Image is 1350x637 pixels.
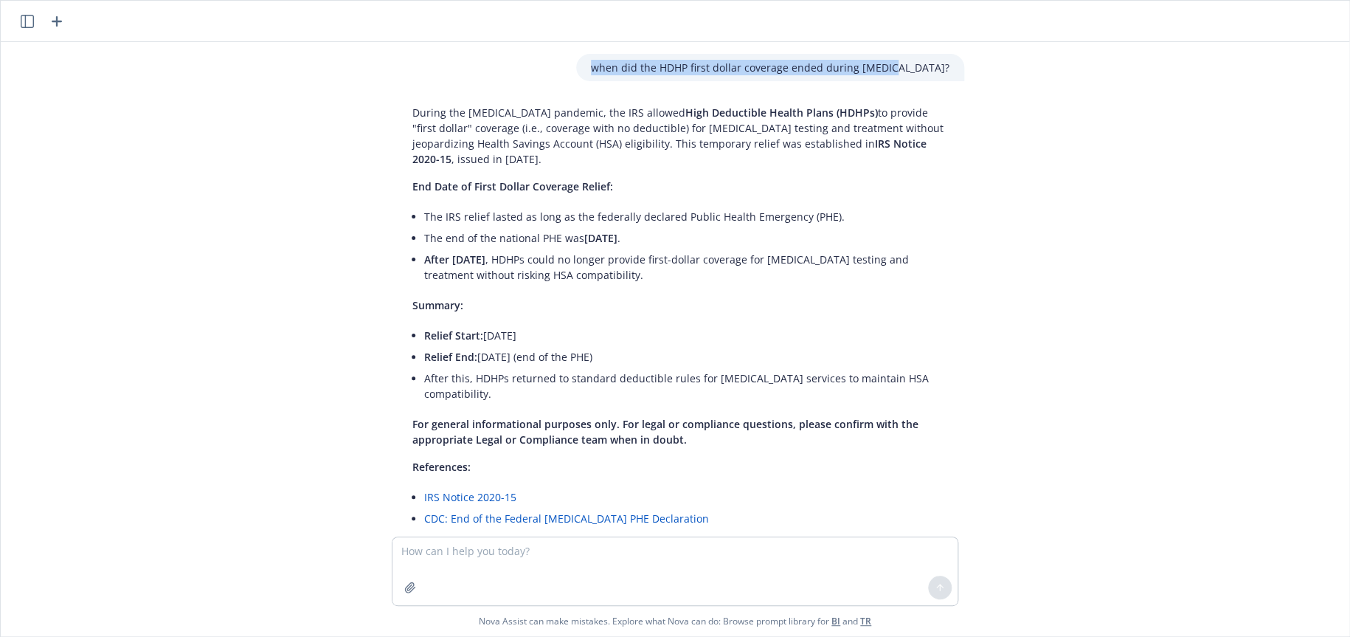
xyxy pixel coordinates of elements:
a: IRS Notice 2020-15 [424,490,516,504]
span: [DATE] [584,231,617,245]
li: The IRS relief lasted as long as the federally declared Public Health Emergency (PHE). [424,206,949,227]
span: Relief End: [424,350,477,364]
span: End Date of First Dollar Coverage Relief: [412,179,613,193]
p: when did the HDHP first dollar coverage ended during [MEDICAL_DATA]? [591,60,949,75]
li: , HDHPs could no longer provide first-dollar coverage for [MEDICAL_DATA] testing and treatment wi... [424,249,949,286]
li: [DATE] (end of the PHE) [424,346,949,368]
li: The end of the national PHE was . [424,227,949,249]
span: For general informational purposes only. For legal or compliance questions, please confirm with t... [412,417,918,447]
span: Relief Start: [424,328,483,342]
a: CDC: End of the Federal [MEDICAL_DATA] PHE Declaration [424,512,709,526]
li: After this, HDHPs returned to standard deductible rules for [MEDICAL_DATA] services to maintain H... [424,368,949,404]
a: TR [860,615,871,627]
p: During the [MEDICAL_DATA] pandemic, the IRS allowed to provide "first dollar" coverage (i.e., cov... [412,105,949,167]
span: After [DATE] [424,252,485,266]
a: BI [831,615,840,627]
span: References: [412,460,471,474]
span: High Deductible Health Plans (HDHPs) [685,106,878,120]
span: Nova Assist can make mistakes. Explore what Nova can do: Browse prompt library for and [479,606,871,636]
span: Summary: [412,298,463,312]
li: [DATE] [424,325,949,346]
